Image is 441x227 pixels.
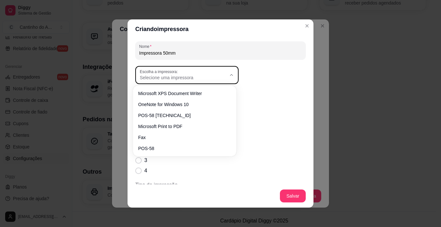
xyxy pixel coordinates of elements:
[140,74,226,81] span: Selecione uma impressora
[138,112,225,119] span: POS-58 [TECHNICAL_ID]
[138,101,225,108] span: OneNote for Windows 10
[280,189,306,202] button: Salvar
[135,181,306,189] span: Tipo de impressão
[140,69,180,74] label: Escolha a impressora:
[144,157,147,164] span: 3
[135,181,306,210] div: Tipo de impressão
[139,50,302,56] input: Nome
[138,134,225,141] span: Fax
[139,44,154,49] label: Nome
[302,21,312,31] button: Close
[138,90,225,97] span: Microsoft XPS Document Writer
[128,19,313,39] header: Criando impressora
[138,123,225,130] span: Microsoft Print to PDF
[144,167,147,175] span: 4
[138,145,225,152] span: POS-58
[135,125,306,175] div: Número de cópias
